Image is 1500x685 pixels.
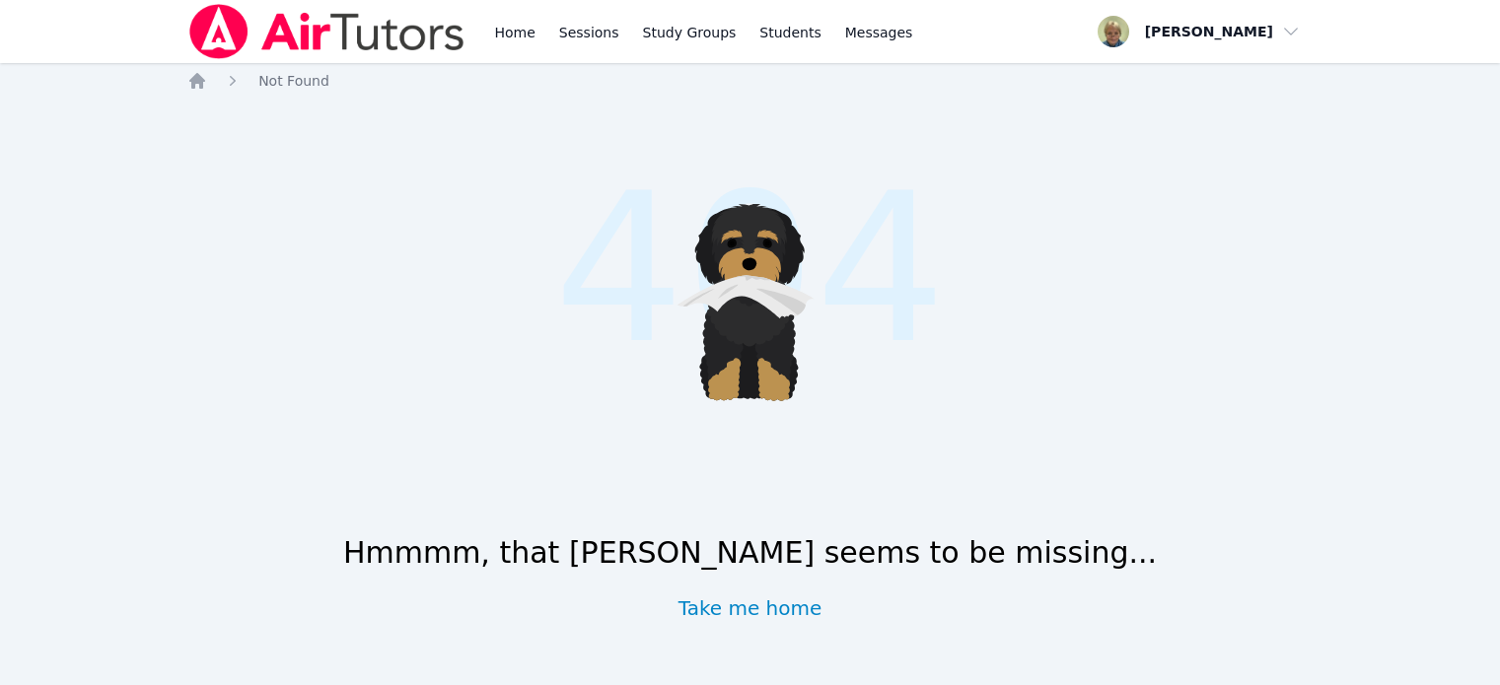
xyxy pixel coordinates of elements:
span: 404 [554,115,947,424]
a: Not Found [258,71,329,91]
img: Air Tutors [187,4,466,59]
span: Not Found [258,73,329,89]
h1: Hmmmm, that [PERSON_NAME] seems to be missing... [343,535,1157,571]
a: Take me home [679,594,822,622]
nav: Breadcrumb [187,71,1313,91]
span: Messages [845,23,913,42]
